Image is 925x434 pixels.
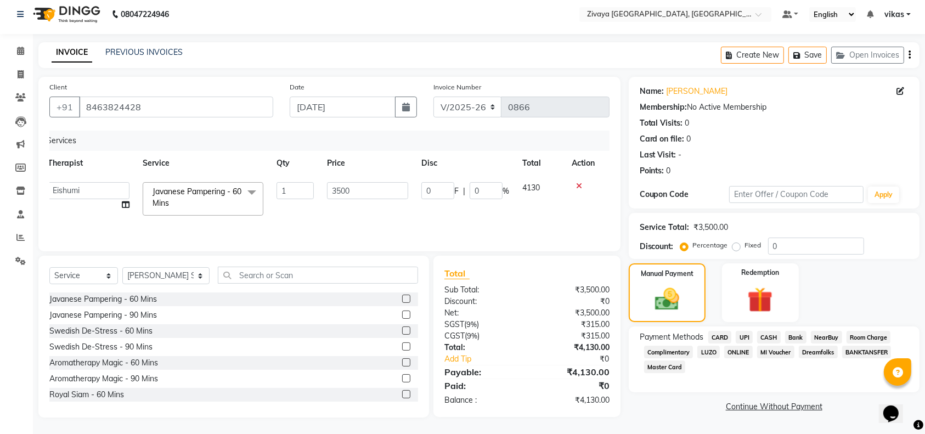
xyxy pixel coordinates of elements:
[527,307,617,319] div: ₹3,500.00
[503,185,509,197] span: %
[49,373,158,385] div: Aromatherapy Magic - 90 Mins
[436,330,527,342] div: ( )
[640,189,729,200] div: Coupon Code
[879,390,914,423] iframe: chat widget
[52,43,92,63] a: INVOICE
[290,82,304,92] label: Date
[868,187,899,203] button: Apply
[49,309,157,321] div: Javanese Pampering - 90 Mins
[785,331,806,343] span: Bank
[522,183,540,193] span: 4130
[42,131,610,151] div: Services
[847,331,891,343] span: Room Charge
[687,133,691,145] div: 0
[436,319,527,330] div: ( )
[516,151,565,176] th: Total
[721,47,784,64] button: Create New
[640,102,687,113] div: Membership:
[685,117,690,129] div: 0
[105,47,183,57] a: PREVIOUS INVOICES
[49,97,80,117] button: +91
[49,325,153,337] div: Swedish De-Stress - 60 Mins
[697,346,720,358] span: LUZO
[799,346,838,358] span: Dreamfolks
[436,296,527,307] div: Discount:
[640,133,685,145] div: Card on file:
[641,269,693,279] label: Manual Payment
[708,331,732,343] span: CARD
[640,222,690,233] div: Service Total:
[49,82,67,92] label: Client
[640,331,704,343] span: Payment Methods
[667,86,728,97] a: [PERSON_NAME]
[49,389,124,401] div: Royal Siam - 60 Mins
[811,331,842,343] span: NearBuy
[667,165,671,177] div: 0
[444,319,464,329] span: SGST
[444,268,470,279] span: Total
[436,353,542,365] a: Add Tip
[527,330,617,342] div: ₹315.00
[415,151,516,176] th: Disc
[640,241,674,252] div: Discount:
[527,379,617,392] div: ₹0
[136,151,270,176] th: Service
[631,401,917,413] a: Continue Without Payment
[640,165,664,177] div: Points:
[757,331,781,343] span: CASH
[527,296,617,307] div: ₹0
[49,357,158,369] div: Aromatherapy Magic - 60 Mins
[745,240,762,250] label: Fixed
[320,151,415,176] th: Price
[542,353,618,365] div: ₹0
[647,285,687,313] img: _cash.svg
[466,320,477,329] span: 9%
[436,379,527,392] div: Paid:
[454,185,459,197] span: F
[640,117,683,129] div: Total Visits:
[693,240,728,250] label: Percentage
[436,342,527,353] div: Total:
[169,198,174,208] a: x
[757,346,794,358] span: MI Voucher
[736,331,753,343] span: UPI
[218,267,418,284] input: Search or Scan
[831,47,904,64] button: Open Invoices
[463,185,465,197] span: |
[640,86,664,97] div: Name:
[153,187,241,208] span: Javanese Pampering - 60 Mins
[740,284,781,315] img: _gift.svg
[467,331,477,340] span: 9%
[527,365,617,379] div: ₹4,130.00
[527,342,617,353] div: ₹4,130.00
[640,102,909,113] div: No Active Membership
[724,346,753,358] span: ONLINE
[679,149,682,161] div: -
[49,341,153,353] div: Swedish De-Stress - 90 Mins
[788,47,827,64] button: Save
[729,186,864,203] input: Enter Offer / Coupon Code
[436,365,527,379] div: Payable:
[644,346,693,358] span: Complimentary
[842,346,892,358] span: BANKTANSFER
[270,151,320,176] th: Qty
[436,307,527,319] div: Net:
[884,9,904,20] span: vikas
[741,268,779,278] label: Redemption
[79,97,273,117] input: Search by Name/Mobile/Email/Code
[527,394,617,406] div: ₹4,130.00
[49,294,157,305] div: Javanese Pampering - 60 Mins
[436,394,527,406] div: Balance :
[694,222,729,233] div: ₹3,500.00
[640,149,676,161] div: Last Visit:
[433,82,481,92] label: Invoice Number
[527,319,617,330] div: ₹315.00
[565,151,601,176] th: Action
[444,331,465,341] span: CGST
[644,360,686,373] span: Master Card
[436,284,527,296] div: Sub Total:
[41,151,136,176] th: Therapist
[527,284,617,296] div: ₹3,500.00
